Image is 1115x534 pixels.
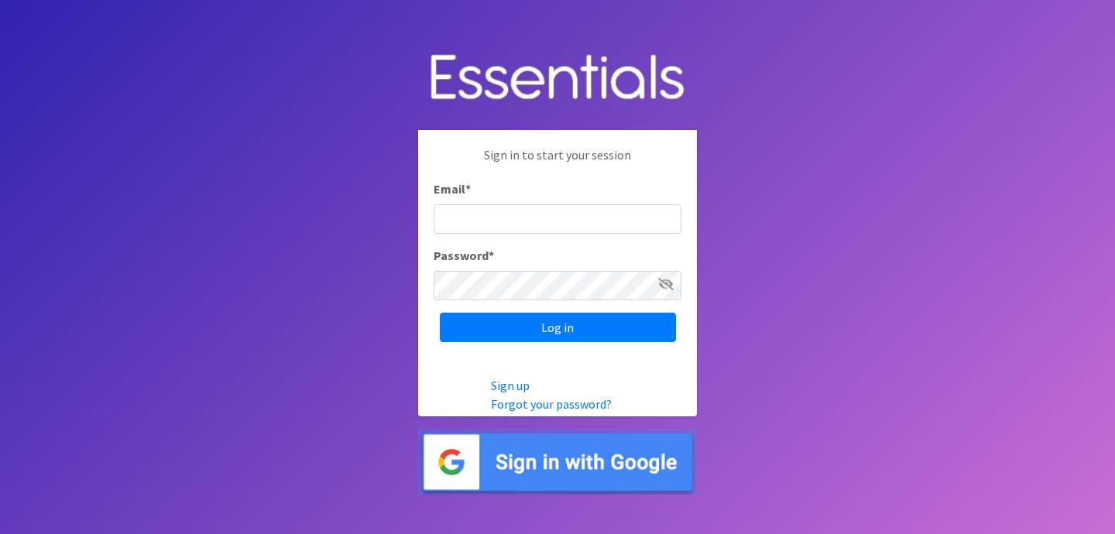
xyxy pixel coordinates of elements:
[465,181,471,197] abbr: required
[418,39,697,118] img: Human Essentials
[491,396,612,412] a: Forgot your password?
[434,246,494,265] label: Password
[491,378,530,393] a: Sign up
[434,145,681,180] p: Sign in to start your session
[440,313,676,342] input: Log in
[434,180,471,198] label: Email
[418,429,697,496] img: Sign in with Google
[489,248,494,263] abbr: required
